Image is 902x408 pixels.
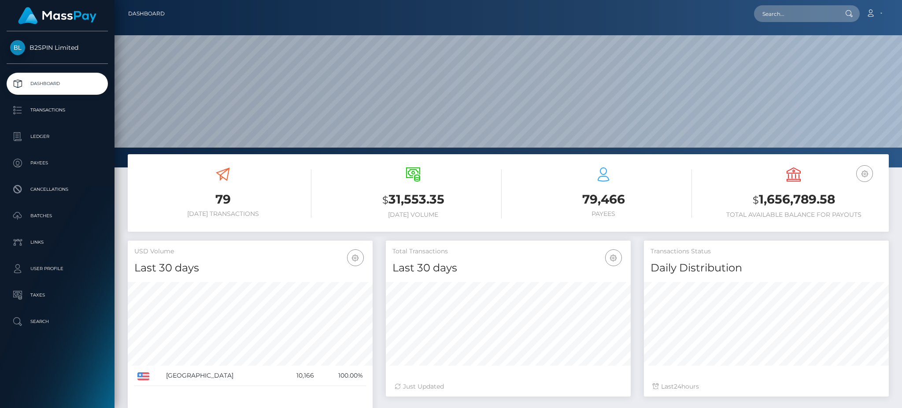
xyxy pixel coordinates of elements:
[7,44,108,52] span: B2SPIN Limited
[515,210,692,218] h6: Payees
[128,4,165,23] a: Dashboard
[7,284,108,306] a: Taxes
[7,311,108,333] a: Search
[10,315,104,328] p: Search
[317,366,366,386] td: 100.00%
[7,73,108,95] a: Dashboard
[134,191,311,208] h3: 79
[163,366,280,386] td: [GEOGRAPHIC_DATA]
[10,130,104,143] p: Ledger
[134,247,366,256] h5: USD Volume
[515,191,692,208] h3: 79,466
[10,77,104,90] p: Dashboard
[10,156,104,170] p: Payees
[651,247,882,256] h5: Transactions Status
[10,262,104,275] p: User Profile
[7,205,108,227] a: Batches
[754,5,837,22] input: Search...
[392,260,624,276] h4: Last 30 days
[392,247,624,256] h5: Total Transactions
[10,40,25,55] img: B2SPIN Limited
[10,289,104,302] p: Taxes
[7,152,108,174] a: Payees
[325,191,502,209] h3: 31,553.35
[7,258,108,280] a: User Profile
[280,366,318,386] td: 10,166
[674,382,681,390] span: 24
[134,260,366,276] h4: Last 30 days
[653,382,880,391] div: Last hours
[651,260,882,276] h4: Daily Distribution
[7,126,108,148] a: Ledger
[10,104,104,117] p: Transactions
[705,211,882,219] h6: Total Available Balance for Payouts
[134,210,311,218] h6: [DATE] Transactions
[10,236,104,249] p: Links
[7,178,108,200] a: Cancellations
[395,382,622,391] div: Just Updated
[382,194,388,206] small: $
[10,183,104,196] p: Cancellations
[7,99,108,121] a: Transactions
[10,209,104,223] p: Batches
[705,191,882,209] h3: 1,656,789.58
[137,372,149,380] img: US.png
[7,231,108,253] a: Links
[753,194,759,206] small: $
[325,211,502,219] h6: [DATE] Volume
[18,7,96,24] img: MassPay Logo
